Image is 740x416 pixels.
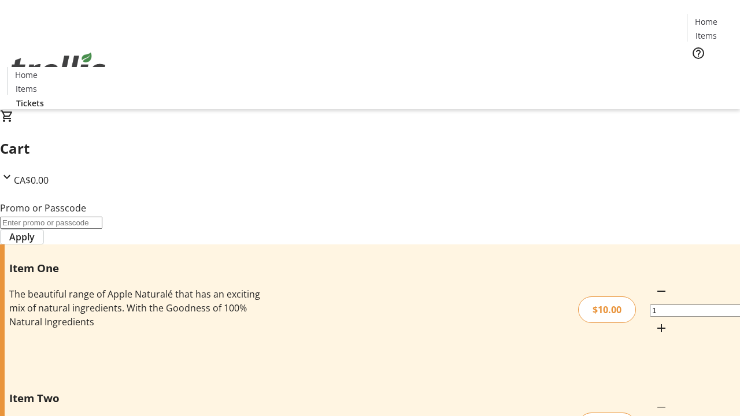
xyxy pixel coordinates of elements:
[687,42,710,65] button: Help
[696,67,724,79] span: Tickets
[7,97,53,109] a: Tickets
[687,29,724,42] a: Items
[16,97,44,109] span: Tickets
[8,69,45,81] a: Home
[650,317,673,340] button: Increment by one
[9,230,35,244] span: Apply
[9,260,262,276] h3: Item One
[15,69,38,81] span: Home
[687,67,733,79] a: Tickets
[578,296,636,323] div: $10.00
[9,390,262,406] h3: Item Two
[14,174,49,187] span: CA$0.00
[687,16,724,28] a: Home
[650,280,673,303] button: Decrement by one
[16,83,37,95] span: Items
[8,83,45,95] a: Items
[7,40,110,98] img: Orient E2E Organization ZCeU0LDOI7's Logo
[695,16,717,28] span: Home
[9,287,262,329] div: The beautiful range of Apple Naturalé that has an exciting mix of natural ingredients. With the G...
[695,29,717,42] span: Items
